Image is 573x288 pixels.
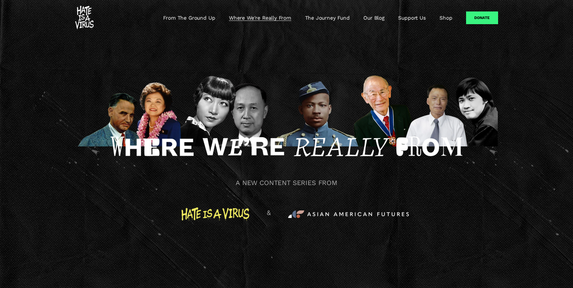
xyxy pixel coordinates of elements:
a: Support Us [398,14,426,21]
a: Our Blog [363,14,385,21]
a: From The Ground Up [163,14,215,21]
a: Donate [466,11,498,24]
a: The Journey Fund [305,14,350,21]
a: Where We're Really From [229,14,291,21]
p: A NEW CONTENT SERIES FROM [128,179,445,187]
p: & [265,209,273,217]
a: Shop [439,14,452,21]
img: #HATEISAVIRUS [75,6,94,30]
